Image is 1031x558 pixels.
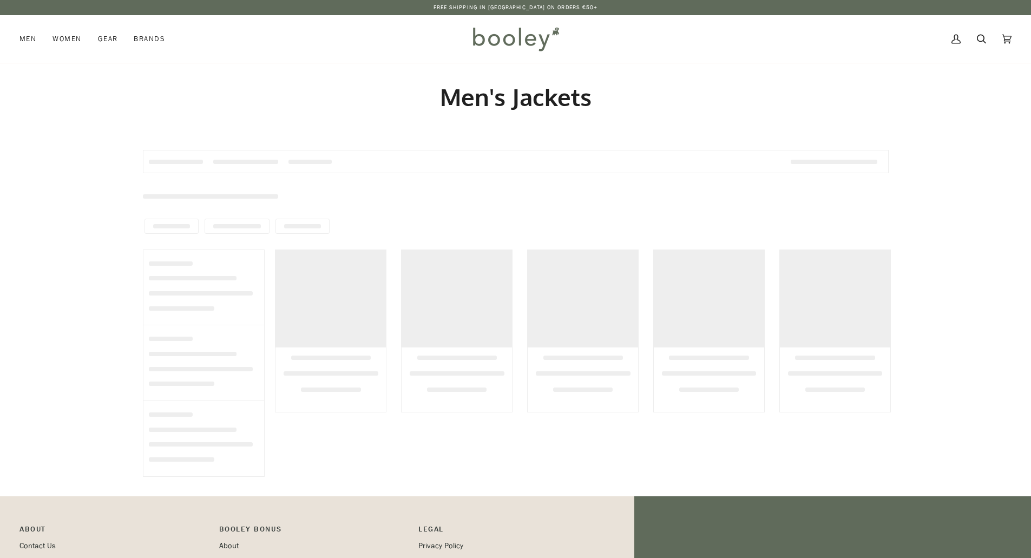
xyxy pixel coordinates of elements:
a: Contact Us [19,541,56,551]
a: About [219,541,239,551]
a: Women [44,15,89,63]
p: Pipeline_Footer Main [19,523,208,540]
a: Privacy Policy [418,541,463,551]
span: Men [19,34,36,44]
span: Gear [98,34,118,44]
p: Free Shipping in [GEOGRAPHIC_DATA] on Orders €50+ [434,3,598,12]
a: Men [19,15,44,63]
img: Booley [468,23,563,55]
a: Gear [90,15,126,63]
p: Booley Bonus [219,523,408,540]
a: Brands [126,15,173,63]
h1: Men's Jackets [143,82,889,112]
p: Pipeline_Footer Sub [418,523,607,540]
span: Brands [134,34,165,44]
span: Women [52,34,81,44]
